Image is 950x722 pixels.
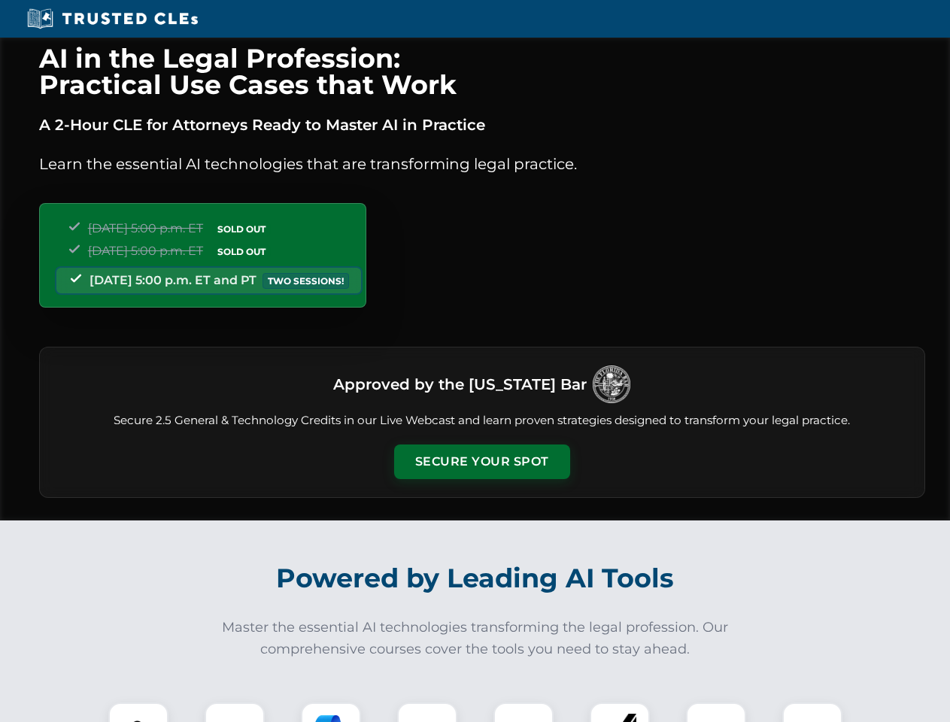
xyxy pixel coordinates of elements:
span: [DATE] 5:00 p.m. ET [88,221,203,235]
p: Master the essential AI technologies transforming the legal profession. Our comprehensive courses... [212,617,739,660]
span: SOLD OUT [212,221,271,237]
img: Trusted CLEs [23,8,202,30]
h3: Approved by the [US_STATE] Bar [333,371,587,398]
span: [DATE] 5:00 p.m. ET [88,244,203,258]
p: Learn the essential AI technologies that are transforming legal practice. [39,152,925,176]
button: Secure Your Spot [394,444,570,479]
p: A 2-Hour CLE for Attorneys Ready to Master AI in Practice [39,113,925,137]
span: SOLD OUT [212,244,271,259]
p: Secure 2.5 General & Technology Credits in our Live Webcast and learn proven strategies designed ... [58,412,906,429]
h2: Powered by Leading AI Tools [59,552,892,605]
h1: AI in the Legal Profession: Practical Use Cases that Work [39,45,925,98]
img: Logo [593,366,630,403]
